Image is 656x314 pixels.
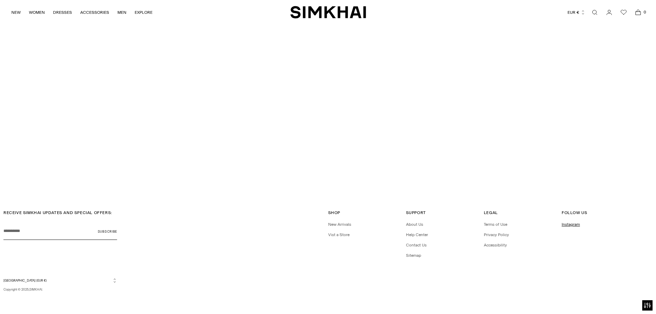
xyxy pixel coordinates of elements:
[135,5,153,20] a: EXPLORE
[406,210,426,215] span: Support
[328,210,340,215] span: Shop
[308,169,348,176] a: SPRING 2026 SHOW
[3,287,117,292] p: Copyright © 2025, .
[29,287,42,291] a: SIMKHAI
[328,232,350,237] a: Vist a Store
[406,232,428,237] a: Help Center
[484,222,507,227] a: Terms of Use
[11,5,21,20] a: NEW
[631,6,645,19] a: Open cart modal
[308,169,348,174] span: SPRING 2026 SHOW
[3,278,117,283] button: [GEOGRAPHIC_DATA] (EUR €)
[406,243,427,247] a: Contact Us
[568,5,585,20] button: EUR €
[642,9,648,15] span: 0
[484,232,509,237] a: Privacy Policy
[406,253,421,258] a: Sitemap
[617,6,631,19] a: Wishlist
[406,222,423,227] a: About Us
[328,222,351,227] a: New Arrivals
[117,5,126,20] a: MEN
[602,6,616,19] a: Go to the account page
[562,222,580,227] a: Instagram
[588,6,602,19] a: Open search modal
[3,210,112,215] span: RECEIVE SIMKHAI UPDATES AND SPECIAL OFFERS:
[80,5,109,20] a: ACCESSORIES
[562,210,587,215] span: Follow Us
[29,5,45,20] a: WOMEN
[98,223,117,240] button: Subscribe
[53,5,72,20] a: DRESSES
[484,243,507,247] a: Accessibility
[484,210,498,215] span: Legal
[290,6,366,19] a: SIMKHAI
